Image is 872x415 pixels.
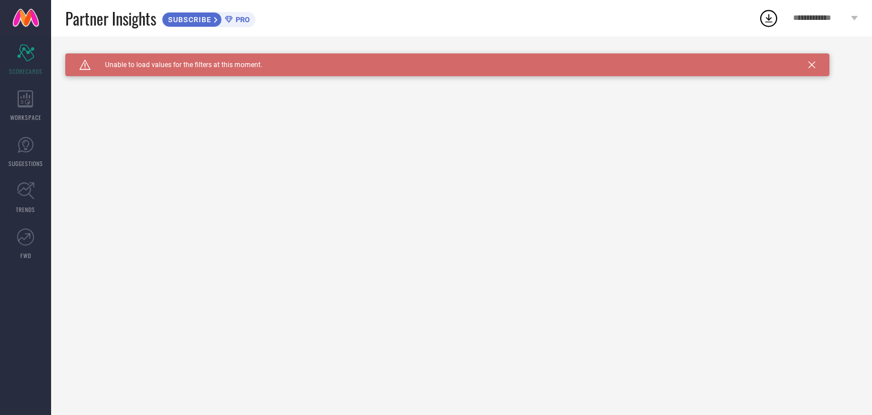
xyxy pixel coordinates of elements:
[162,9,255,27] a: SUBSCRIBEPRO
[10,113,41,122] span: WORKSPACE
[65,53,858,63] div: Unable to load filters at this moment. Please try later.
[20,251,31,260] span: FWD
[9,67,43,76] span: SCORECARDS
[233,15,250,24] span: PRO
[65,7,156,30] span: Partner Insights
[9,159,43,168] span: SUGGESTIONS
[162,15,214,24] span: SUBSCRIBE
[16,205,35,214] span: TRENDS
[758,8,779,28] div: Open download list
[91,61,262,69] span: Unable to load values for the filters at this moment.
